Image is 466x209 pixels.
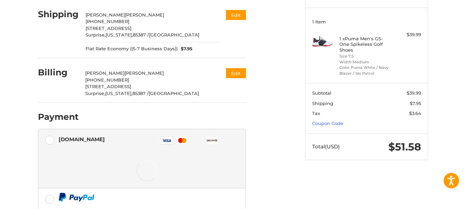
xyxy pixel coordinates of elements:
span: 85387 / [132,91,149,96]
img: PayPal icon [59,193,95,201]
span: [PERSON_NAME] [125,70,164,76]
h2: Payment [38,112,79,122]
span: [US_STATE], [106,32,133,38]
span: Tax [312,111,320,116]
span: [US_STATE], [105,91,132,96]
span: [PERSON_NAME] [85,70,125,76]
h3: 1 Item [312,19,421,24]
li: Size 7.5 [339,53,392,59]
div: $39.99 [394,31,421,38]
span: [STREET_ADDRESS] [85,84,131,89]
span: Flat Rate Economy ((5-7 Business Days)) [86,45,178,52]
h4: 1 x Puma Men's GS-One Spikeless Golf Shoes [339,36,392,53]
li: Color Puma White / Navy Blazer / Ski Patrol [339,65,392,76]
span: [PERSON_NAME] [125,12,164,18]
span: Total (USD) [312,143,340,150]
span: $7.95 [178,45,193,52]
span: [GEOGRAPHIC_DATA] [149,32,199,38]
h2: Shipping [38,9,79,20]
span: [STREET_ADDRESS] [86,25,131,31]
span: [PERSON_NAME] [86,12,125,18]
button: Edit [226,10,246,20]
span: Shipping [312,101,333,106]
span: [GEOGRAPHIC_DATA] [149,91,199,96]
div: [DOMAIN_NAME] [59,134,105,145]
span: 85387 / [133,32,149,38]
span: Subtotal [312,90,331,96]
span: $51.58 [388,140,421,153]
span: Surprise, [85,91,105,96]
span: $3.64 [409,111,421,116]
li: Width Medium [339,59,392,65]
span: [PHONE_NUMBER] [86,19,129,24]
span: $7.95 [410,101,421,106]
span: [PHONE_NUMBER] [85,77,129,83]
a: Coupon Code [312,121,343,126]
span: $39.99 [407,90,421,96]
h2: Billing [38,67,78,78]
button: Edit [226,68,246,78]
span: Surprise, [86,32,106,38]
